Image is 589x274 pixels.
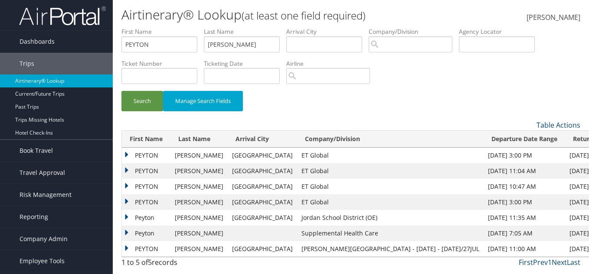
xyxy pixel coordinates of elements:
[170,163,228,179] td: [PERSON_NAME]
[286,59,376,68] label: Airline
[297,179,484,194] td: ET Global
[20,31,55,52] span: Dashboards
[484,131,565,148] th: Departure Date Range: activate to sort column ascending
[228,148,297,163] td: [GEOGRAPHIC_DATA]
[19,6,106,26] img: airportal-logo.png
[121,6,427,24] h1: Airtinerary® Lookup
[228,241,297,257] td: [GEOGRAPHIC_DATA]
[204,27,286,36] label: Last Name
[297,148,484,163] td: ET Global
[242,8,366,23] small: (at least one field required)
[20,162,65,184] span: Travel Approval
[122,241,170,257] td: PEYTON
[204,59,286,68] label: Ticketing Date
[170,241,228,257] td: [PERSON_NAME]
[170,131,228,148] th: Last Name: activate to sort column ascending
[228,194,297,210] td: [GEOGRAPHIC_DATA]
[484,210,565,226] td: [DATE] 11:35 AM
[286,27,369,36] label: Arrival City
[484,179,565,194] td: [DATE] 10:47 AM
[484,226,565,241] td: [DATE] 7:05 AM
[122,210,170,226] td: Peyton
[484,241,565,257] td: [DATE] 11:00 AM
[20,250,65,272] span: Employee Tools
[297,210,484,226] td: Jordan School District (OE)
[527,4,580,31] a: [PERSON_NAME]
[567,258,580,267] a: Last
[527,13,580,22] span: [PERSON_NAME]
[163,91,243,111] button: Manage Search Fields
[297,241,484,257] td: [PERSON_NAME][GEOGRAPHIC_DATA] - [DATE] - [DATE]/27JUL
[170,194,228,210] td: [PERSON_NAME]
[170,210,228,226] td: [PERSON_NAME]
[148,258,152,267] span: 5
[228,131,297,148] th: Arrival City: activate to sort column ascending
[533,258,548,267] a: Prev
[122,163,170,179] td: PEYTON
[170,148,228,163] td: [PERSON_NAME]
[122,131,170,148] th: First Name: activate to sort column ascending
[122,226,170,241] td: Peyton
[297,226,484,241] td: Supplemental Health Care
[20,206,48,228] span: Reporting
[20,140,53,161] span: Book Travel
[228,210,297,226] td: [GEOGRAPHIC_DATA]
[122,194,170,210] td: PEYTON
[484,194,565,210] td: [DATE] 3:00 PM
[297,194,484,210] td: ET Global
[484,148,565,163] td: [DATE] 3:00 PM
[170,226,228,241] td: [PERSON_NAME]
[228,179,297,194] td: [GEOGRAPHIC_DATA]
[519,258,533,267] a: First
[121,91,163,111] button: Search
[552,258,567,267] a: Next
[121,27,204,36] label: First Name
[121,59,204,68] label: Ticket Number
[297,131,484,148] th: Company/Division
[537,120,580,130] a: Table Actions
[369,27,459,36] label: Company/Division
[459,27,541,36] label: Agency Locator
[228,163,297,179] td: [GEOGRAPHIC_DATA]
[297,163,484,179] td: ET Global
[122,179,170,194] td: PEYTON
[20,228,68,250] span: Company Admin
[548,258,552,267] a: 1
[122,148,170,163] td: PEYTON
[121,257,226,272] div: 1 to 5 of records
[20,53,34,74] span: Trips
[20,184,72,206] span: Risk Management
[170,179,228,194] td: [PERSON_NAME]
[484,163,565,179] td: [DATE] 11:04 AM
